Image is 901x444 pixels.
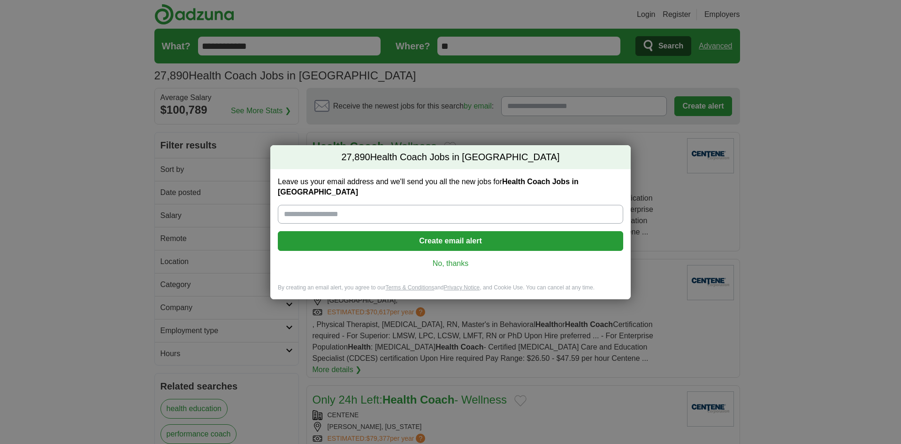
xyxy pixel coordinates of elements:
button: Create email alert [278,231,623,251]
a: Privacy Notice [444,284,480,291]
a: No, thanks [285,258,616,269]
label: Leave us your email address and we'll send you all the new jobs for [278,177,623,197]
div: By creating an email alert, you agree to our and , and Cookie Use. You can cancel at any time. [270,284,631,299]
a: Terms & Conditions [385,284,434,291]
span: 27,890 [341,151,370,164]
h2: Health Coach Jobs in [GEOGRAPHIC_DATA] [270,145,631,170]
